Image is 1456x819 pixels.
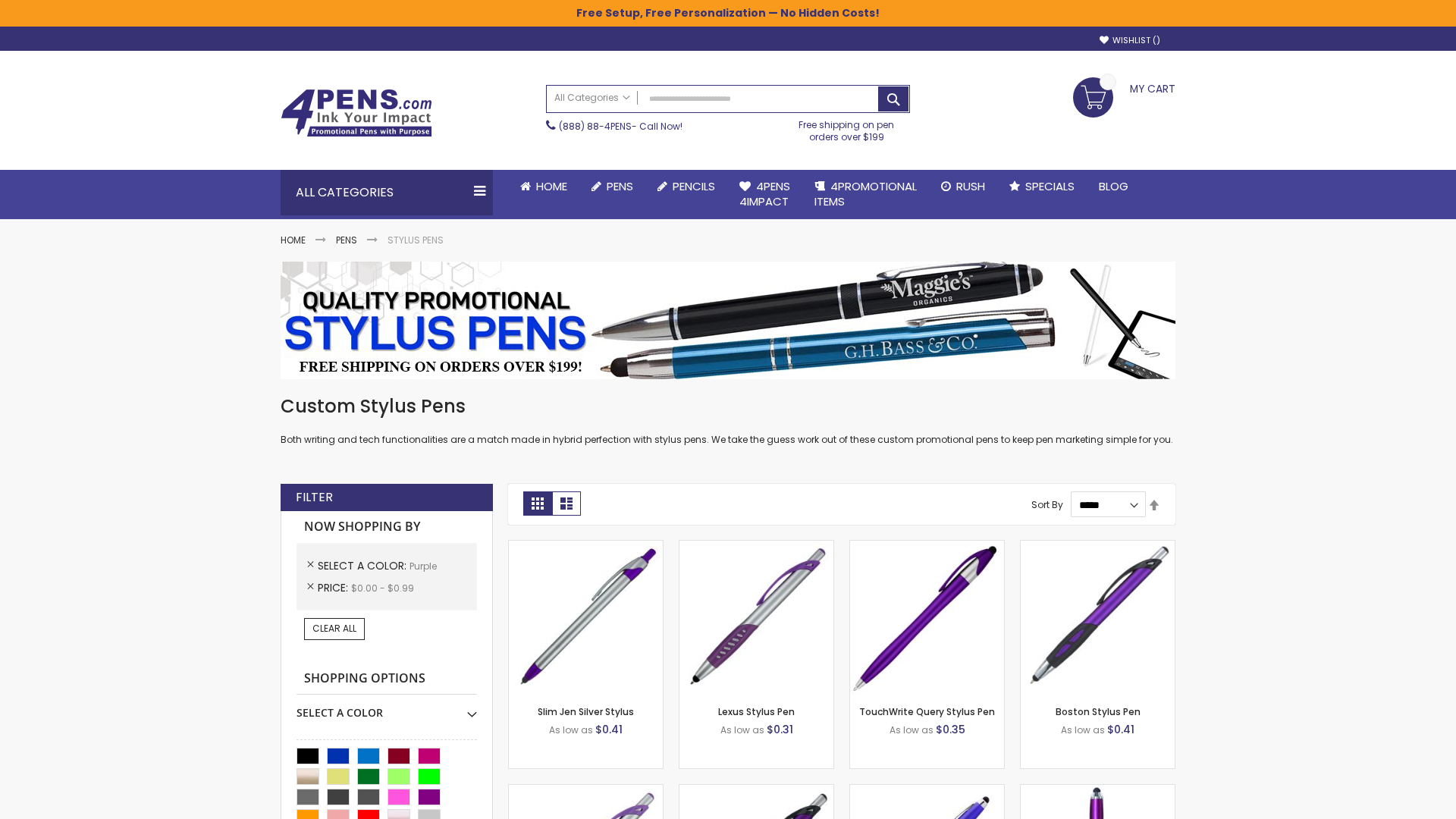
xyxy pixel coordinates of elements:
[1061,723,1105,736] span: As low as
[1021,541,1175,695] img: Boston Stylus Pen-Purple
[281,170,493,215] div: All Categories
[1099,178,1128,194] span: Blog
[607,178,633,194] span: Pens
[318,558,409,573] span: Select A Color
[297,663,477,695] strong: Shopping Options
[281,234,306,246] a: Home
[523,491,552,516] strong: Grid
[1021,784,1175,797] a: TouchWrite Command Stylus Pen-Purple
[509,541,663,695] img: Slim Jen Silver Stylus-Purple
[336,234,357,246] a: Pens
[1107,722,1134,737] span: $0.41
[890,723,934,736] span: As low as
[318,580,351,595] span: Price
[814,178,917,209] span: 4PROMOTIONAL ITEMS
[559,120,682,133] span: - Call Now!
[929,170,997,203] a: Rush
[509,540,663,553] a: Slim Jen Silver Stylus-Purple
[645,170,727,203] a: Pencils
[297,511,477,543] strong: Now Shopping by
[579,170,645,203] a: Pens
[679,784,833,797] a: Lexus Metallic Stylus Pen-Purple
[281,89,432,137] img: 4Pens Custom Pens and Promotional Products
[547,86,638,111] a: All Categories
[281,394,1175,447] div: Both writing and tech functionalities are a match made in hybrid perfection with stylus pens. We ...
[509,784,663,797] a: Boston Silver Stylus Pen-Purple
[720,723,764,736] span: As low as
[1025,178,1075,194] span: Specials
[549,723,593,736] span: As low as
[767,722,793,737] span: $0.31
[679,541,833,695] img: Lexus Stylus Pen-Purple
[304,618,365,639] a: Clear All
[538,705,634,718] a: Slim Jen Silver Stylus
[673,178,715,194] span: Pencils
[1087,170,1141,203] a: Blog
[956,178,985,194] span: Rush
[936,722,965,737] span: $0.35
[718,705,795,718] a: Lexus Stylus Pen
[859,705,995,718] a: TouchWrite Query Stylus Pen
[783,113,911,143] div: Free shipping on pen orders over $199
[802,170,929,219] a: 4PROMOTIONALITEMS
[1021,540,1175,553] a: Boston Stylus Pen-Purple
[296,489,333,506] strong: Filter
[850,541,1004,695] img: TouchWrite Query Stylus Pen-Purple
[312,622,356,635] span: Clear All
[1100,35,1160,46] a: Wishlist
[388,234,444,246] strong: Stylus Pens
[727,170,802,219] a: 4Pens4impact
[679,540,833,553] a: Lexus Stylus Pen-Purple
[297,695,477,720] div: Select A Color
[554,92,630,104] span: All Categories
[351,582,414,595] span: $0.00 - $0.99
[281,394,1175,419] h1: Custom Stylus Pens
[536,178,567,194] span: Home
[409,560,437,573] span: Purple
[559,120,632,133] a: (888) 88-4PENS
[997,170,1087,203] a: Specials
[281,262,1175,379] img: Stylus Pens
[850,784,1004,797] a: Sierra Stylus Twist Pen-Purple
[1031,498,1063,511] label: Sort By
[595,722,623,737] span: $0.41
[739,178,790,209] span: 4Pens 4impact
[508,170,579,203] a: Home
[1056,705,1141,718] a: Boston Stylus Pen
[850,540,1004,553] a: TouchWrite Query Stylus Pen-Purple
